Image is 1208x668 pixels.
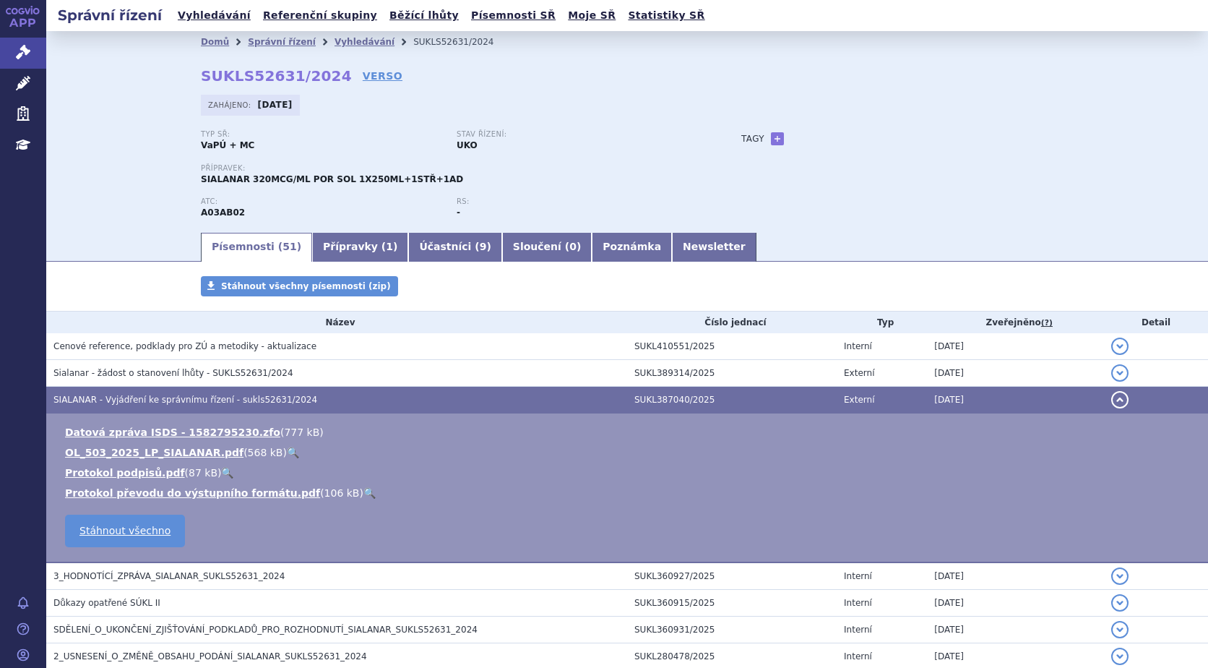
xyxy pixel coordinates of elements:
a: Běžící lhůty [385,6,463,25]
strong: VaPÚ + MC [201,140,254,150]
a: Moje SŘ [564,6,620,25]
strong: UKO [457,140,478,150]
strong: [DATE] [258,100,293,110]
a: Vyhledávání [173,6,255,25]
a: 🔍 [363,487,376,499]
a: Účastníci (9) [408,233,501,262]
td: SUKL360915/2025 [627,590,837,617]
span: Stáhnout všechny písemnosti (zip) [221,281,391,291]
a: 🔍 [221,467,233,479]
li: ( ) [65,425,1194,440]
span: 106 kB [324,487,360,499]
a: Písemnosti SŘ [467,6,560,25]
p: Typ SŘ: [201,130,442,139]
span: 3_HODNOTÍCÍ_ZPRÁVA_SIALANAR_SUKLS52631_2024 [53,571,285,581]
span: Interní [844,598,872,608]
a: Přípravky (1) [312,233,408,262]
span: Cenové reference, podklady pro ZÚ a metodiky - aktualizace [53,341,316,351]
td: SUKL389314/2025 [627,360,837,387]
button: detail [1111,568,1129,585]
span: Interní [844,651,872,661]
a: Datová zpráva ISDS - 1582795230.zfo [65,427,280,438]
li: ( ) [65,466,1194,480]
a: Poznámka [592,233,672,262]
a: Protokol podpisů.pdf [65,467,185,479]
span: Důkazy opatřené SÚKL II [53,598,160,608]
button: detail [1111,364,1129,382]
th: Zveřejněno [927,312,1104,333]
th: Detail [1104,312,1208,333]
li: ( ) [65,445,1194,460]
td: [DATE] [927,590,1104,617]
th: Název [46,312,627,333]
span: SIALANAR - Vyjádření ke správnímu řízení - sukls52631/2024 [53,395,317,405]
a: Sloučení (0) [502,233,592,262]
span: SIALANAR 320MCG/ML POR SOL 1X250ML+1STŘ+1AD [201,174,463,184]
td: SUKL360927/2025 [627,562,837,590]
span: 0 [569,241,577,252]
a: Vyhledávání [335,37,394,47]
abbr: (?) [1041,318,1053,328]
td: [DATE] [927,617,1104,643]
span: 777 kB [284,427,319,438]
a: + [771,132,784,145]
th: Číslo jednací [627,312,837,333]
span: Zahájeno: [208,99,254,111]
span: Externí [844,368,874,378]
span: SDĚLENÍ_O_UKONČENÍ_ZJIŠŤOVÁNÍ_PODKLADŮ_PRO_ROZHODNUTÍ_SIALANAR_SUKLS52631_2024 [53,625,478,635]
button: detail [1111,338,1129,355]
button: detail [1111,648,1129,665]
p: Přípravek: [201,164,712,173]
p: RS: [457,197,698,206]
span: Externí [844,395,874,405]
td: [DATE] [927,387,1104,414]
a: Domů [201,37,229,47]
li: ( ) [65,486,1194,500]
a: Statistiky SŘ [624,6,709,25]
td: [DATE] [927,360,1104,387]
a: Správní řízení [248,37,316,47]
a: 🔍 [287,447,299,458]
span: 9 [480,241,487,252]
td: SUKL410551/2025 [627,333,837,360]
span: 568 kB [248,447,283,458]
h2: Správní řízení [46,5,173,25]
span: Sialanar - žádost o stanovení lhůty - SUKLS52631/2024 [53,368,293,378]
button: detail [1111,594,1129,612]
p: Stav řízení: [457,130,698,139]
a: Písemnosti (51) [201,233,312,262]
span: 87 kB [189,467,217,479]
th: Typ [837,312,927,333]
a: Stáhnout všechny písemnosti (zip) [201,276,398,296]
a: OL_503_2025_LP_SIALANAR.pdf [65,447,243,458]
strong: SUKLS52631/2024 [201,67,352,85]
span: 2_USNESENÍ_O_ZMĚNĚ_OBSAHU_PODÁNÍ_SIALANAR_SUKLS52631_2024 [53,651,367,661]
a: Newsletter [672,233,756,262]
button: detail [1111,621,1129,638]
li: SUKLS52631/2024 [413,31,512,53]
a: Stáhnout všechno [65,515,185,547]
p: ATC: [201,197,442,206]
td: SUKL360931/2025 [627,617,837,643]
button: detail [1111,391,1129,408]
span: Interní [844,571,872,581]
span: Interní [844,341,872,351]
td: [DATE] [927,562,1104,590]
a: Referenční skupiny [259,6,381,25]
span: Interní [844,625,872,635]
span: 1 [386,241,393,252]
a: VERSO [363,69,402,83]
td: SUKL387040/2025 [627,387,837,414]
td: [DATE] [927,333,1104,360]
a: Protokol převodu do výstupního formátu.pdf [65,487,320,499]
strong: GLYKOPYRRONIUM-BROMID [201,207,245,218]
strong: - [457,207,460,218]
h3: Tagy [741,130,764,147]
span: 51 [282,241,296,252]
